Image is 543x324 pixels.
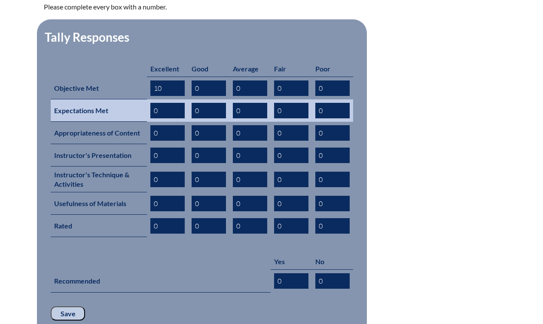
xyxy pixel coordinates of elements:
[51,215,147,237] th: Rated
[51,144,147,167] th: Instructor's Presentation
[51,77,147,99] th: Objective Met
[271,61,312,77] th: Fair
[312,61,353,77] th: Poor
[51,306,85,321] input: Save
[147,61,188,77] th: Excellent
[44,30,130,44] legend: Tally Responses
[312,253,353,270] th: No
[51,122,147,144] th: Appropriateness of Content
[188,61,229,77] th: Good
[44,1,346,12] p: Please complete every box with a number.
[51,99,147,122] th: Expectations Met
[271,253,312,270] th: Yes
[51,270,271,293] th: Recommended
[51,167,147,192] th: Instructor's Technique & Activities
[229,61,271,77] th: Average
[51,192,147,215] th: Usefulness of Materials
